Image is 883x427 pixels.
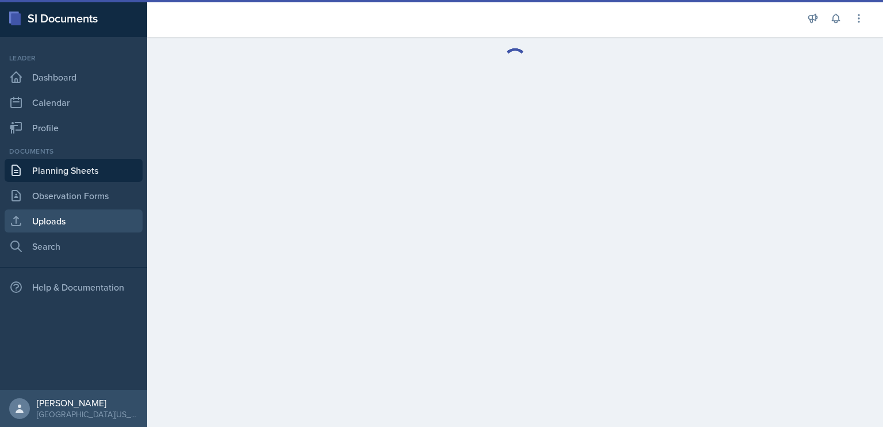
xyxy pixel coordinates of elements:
a: Observation Forms [5,184,143,207]
a: Planning Sheets [5,159,143,182]
a: Dashboard [5,66,143,89]
div: Leader [5,53,143,63]
a: Calendar [5,91,143,114]
div: [PERSON_NAME] [37,397,138,409]
div: [GEOGRAPHIC_DATA][US_STATE] [37,409,138,420]
a: Search [5,235,143,258]
a: Uploads [5,209,143,232]
div: Help & Documentation [5,276,143,299]
a: Profile [5,116,143,139]
div: Documents [5,146,143,157]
